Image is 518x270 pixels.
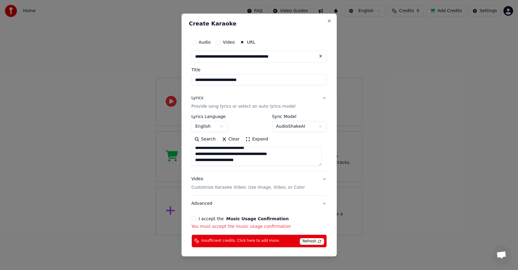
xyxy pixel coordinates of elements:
[191,184,305,191] p: Customize Karaoke Video: Use Image, Video, or Color
[300,238,324,245] span: Refresh
[247,40,256,45] label: URL
[201,239,280,244] span: Insufficient credits. Click here to add more.
[199,40,211,45] label: Audio
[191,114,228,119] label: Lyrics Language
[191,176,305,191] div: Video
[191,171,327,195] button: VideoCustomize Karaoke Video: Use Image, Video, or Color
[226,217,289,221] button: I accept the
[191,68,327,72] label: Title
[191,224,327,230] p: You must accept the music usage confirmation
[199,217,289,221] label: I accept the
[242,134,271,144] button: Expand
[272,114,327,119] label: Sync Model
[191,95,203,101] div: Lyrics
[189,21,329,27] h2: Create Karaoke
[191,196,327,211] button: Advanced
[191,90,327,115] button: LyricsProvide song lyrics or select an auto lyrics model
[191,134,219,144] button: Search
[191,103,296,110] p: Provide song lyrics or select an auto lyrics model
[223,40,235,45] label: Video
[219,134,243,144] button: Clear
[191,114,327,171] div: LyricsProvide song lyrics or select an auto lyrics model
